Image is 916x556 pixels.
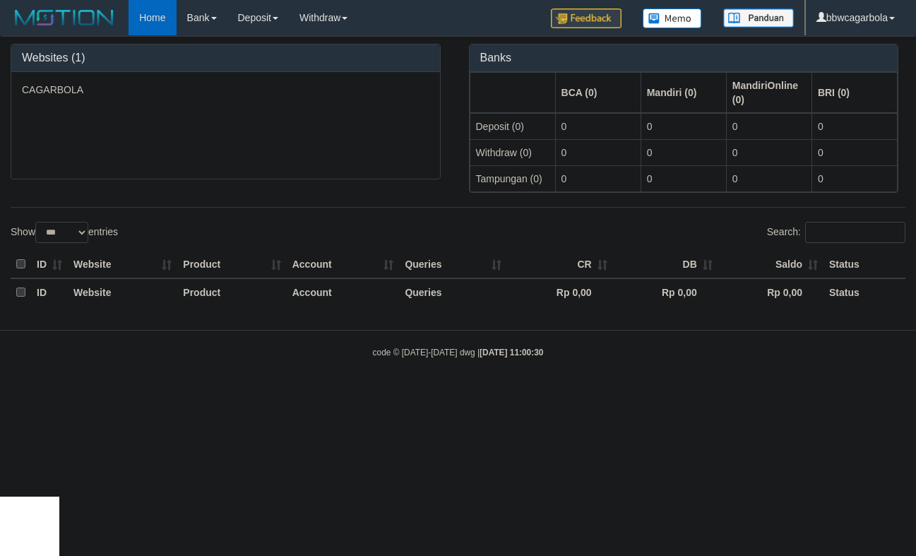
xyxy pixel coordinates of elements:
th: DB [613,251,718,278]
th: Group: activate to sort column ascending [641,72,726,113]
th: Status [823,251,905,278]
th: Queries [399,251,507,278]
th: Group: activate to sort column ascending [811,72,897,113]
th: Account [287,278,400,306]
td: Deposit (0) [470,113,555,140]
small: code © [DATE]-[DATE] dwg | [373,348,544,357]
label: Show entries [11,222,118,243]
td: 0 [811,113,897,140]
label: Search: [767,222,905,243]
strong: [DATE] 11:00:30 [480,348,543,357]
th: Saldo [718,251,823,278]
td: 0 [811,165,897,191]
img: panduan.png [723,8,794,28]
td: 0 [641,113,726,140]
th: Rp 0,00 [718,278,823,306]
td: Tampungan (0) [470,165,555,191]
th: Product [177,278,286,306]
td: 0 [555,165,641,191]
select: Showentries [35,222,88,243]
th: Product [177,251,286,278]
th: Website [68,278,177,306]
th: Group: activate to sort column ascending [555,72,641,113]
img: MOTION_logo.png [11,7,118,28]
th: Group: activate to sort column ascending [726,72,811,113]
p: CAGARBOLA [22,83,429,97]
th: CR [507,251,612,278]
th: Rp 0,00 [507,278,612,306]
td: 0 [726,165,811,191]
th: Queries [399,278,507,306]
th: Website [68,251,177,278]
input: Search: [805,222,905,243]
td: 0 [726,113,811,140]
h3: Banks [480,52,888,64]
img: Feedback.jpg [551,8,621,28]
td: 0 [555,113,641,140]
td: 0 [811,139,897,165]
td: 0 [641,165,726,191]
th: Status [823,278,905,306]
td: 0 [641,139,726,165]
th: Account [287,251,400,278]
th: Group: activate to sort column ascending [470,72,555,113]
th: ID [31,278,68,306]
td: 0 [555,139,641,165]
td: 0 [726,139,811,165]
img: Button%20Memo.svg [643,8,702,28]
td: Withdraw (0) [470,139,555,165]
th: Rp 0,00 [613,278,718,306]
h3: Websites (1) [22,52,429,64]
th: ID [31,251,68,278]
